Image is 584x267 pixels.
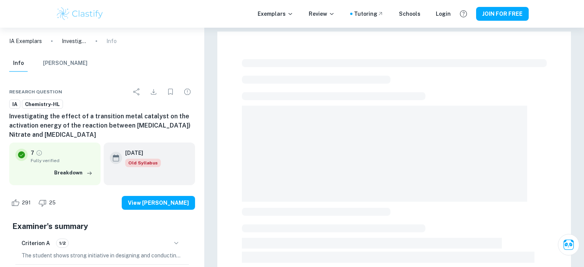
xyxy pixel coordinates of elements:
[56,240,68,247] span: 1/2
[558,234,579,255] button: Ask Clai
[125,149,155,157] h6: [DATE]
[45,199,60,207] span: 25
[56,6,104,22] img: Clastify logo
[354,10,384,18] a: Tutoring
[125,159,161,167] span: Old Syllabus
[146,84,161,100] div: Download
[9,100,20,109] a: IA
[36,149,43,156] a: Grade fully verified
[180,84,195,100] div: Report issue
[9,112,195,139] h6: Investigating the effect of a transition metal catalyst on the activation energy of the reaction ...
[163,84,178,100] div: Bookmark
[399,10,420,18] a: Schools
[106,37,117,45] p: Info
[9,55,28,72] button: Info
[22,251,183,260] p: The student shows strong initiative in designing and conducting the study, as evidenced by their ...
[309,10,335,18] p: Review
[258,10,293,18] p: Exemplars
[476,7,529,21] button: JOIN FOR FREE
[22,101,63,108] span: Chemistry-HL
[52,167,94,179] button: Breakdown
[62,37,86,45] p: Investigating the effect of a transition metal catalyst on the activation energy of the reaction ...
[9,88,62,95] span: Research question
[125,159,161,167] div: Starting from the May 2025 session, the Chemistry IA requirements have changed. It's OK to refer ...
[10,101,20,108] span: IA
[31,149,34,157] p: 7
[22,100,63,109] a: Chemistry-HL
[457,7,470,20] button: Help and Feedback
[9,197,35,209] div: Like
[43,55,88,72] button: [PERSON_NAME]
[122,196,195,210] button: View [PERSON_NAME]
[31,157,94,164] span: Fully verified
[129,84,144,100] div: Share
[436,10,451,18] a: Login
[22,239,50,247] h6: Criterion A
[9,37,42,45] a: IA Exemplars
[12,221,192,232] h5: Examiner's summary
[36,197,60,209] div: Dislike
[18,199,35,207] span: 291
